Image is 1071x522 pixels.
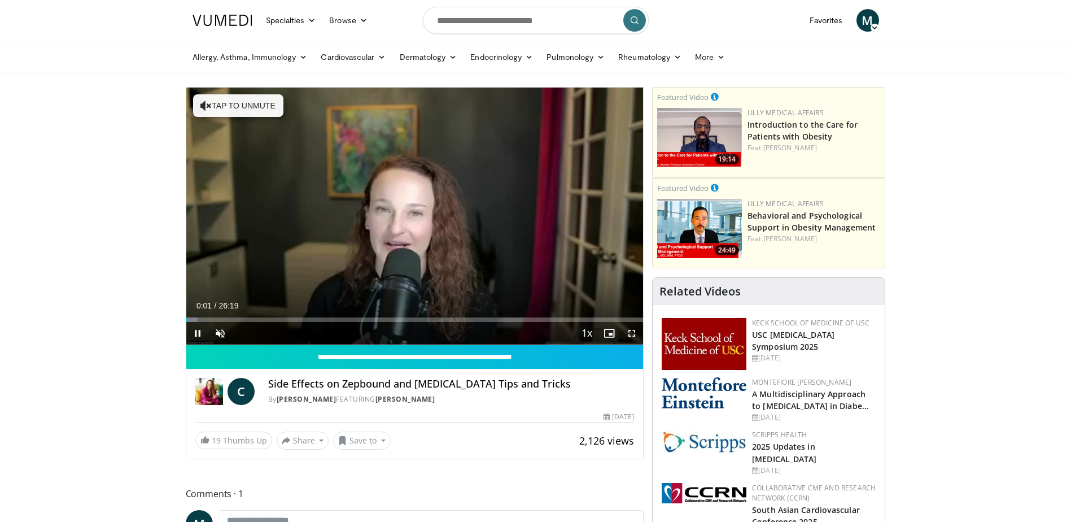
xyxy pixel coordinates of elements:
[752,377,851,387] a: Montefiore [PERSON_NAME]
[333,432,391,450] button: Save to
[752,430,807,440] a: Scripps Health
[464,46,540,68] a: Endocrinology
[598,322,620,345] button: Enable picture-in-picture mode
[215,301,217,310] span: /
[259,9,323,32] a: Specialties
[662,430,746,453] img: c9f2b0b7-b02a-4276-a72a-b0cbb4230bc1.jpg.150x105_q85_autocrop_double_scale_upscale_version-0.2.jpg
[193,94,283,117] button: Tap to unmute
[195,378,223,405] img: Dr. Carolynn Francavilla
[186,46,314,68] a: Allergy, Asthma, Immunology
[662,483,746,503] img: a04ee3ba-8487-4636-b0fb-5e8d268f3737.png.150x105_q85_autocrop_double_scale_upscale_version-0.2.png
[195,432,272,449] a: 19 Thumbs Up
[314,46,392,68] a: Cardiovascular
[196,301,212,310] span: 0:01
[604,412,634,422] div: [DATE]
[186,317,644,322] div: Progress Bar
[322,9,374,32] a: Browse
[277,432,329,450] button: Share
[803,9,850,32] a: Favorites
[423,7,649,34] input: Search topics, interventions
[657,108,742,167] a: 19:14
[657,183,709,193] small: Featured Video
[752,441,816,464] a: 2025 Updates in [MEDICAL_DATA]
[747,108,824,118] a: Lilly Medical Affairs
[375,394,435,404] a: [PERSON_NAME]
[218,301,238,310] span: 26:19
[747,143,880,153] div: Feat.
[752,412,876,423] div: [DATE]
[393,46,464,68] a: Dermatology
[186,322,209,345] button: Pause
[715,245,739,255] span: 24:49
[715,154,739,164] span: 19:14
[688,46,732,68] a: More
[209,322,231,345] button: Unmute
[212,435,221,446] span: 19
[268,394,634,404] div: By FEATURING
[277,394,336,404] a: [PERSON_NAME]
[611,46,688,68] a: Rheumatology
[747,119,858,142] a: Introduction to the Care for Patients with Obesity
[763,143,817,153] a: [PERSON_NAME]
[747,210,876,233] a: Behavioral and Psychological Support in Obesity Management
[747,199,824,208] a: Lilly Medical Affairs
[620,322,643,345] button: Fullscreen
[662,318,746,370] img: 7b941f1f-d101-407a-8bfa-07bd47db01ba.png.150x105_q85_autocrop_double_scale_upscale_version-0.2.jpg
[657,199,742,258] a: 24:49
[752,353,876,363] div: [DATE]
[752,318,869,328] a: Keck School of Medicine of USC
[579,434,634,447] span: 2,126 views
[657,199,742,258] img: ba3304f6-7838-4e41-9c0f-2e31ebde6754.png.150x105_q85_crop-smart_upscale.png
[662,377,746,408] img: b0142b4c-93a1-4b58-8f91-5265c282693c.png.150x105_q85_autocrop_double_scale_upscale_version-0.2.png
[763,234,817,243] a: [PERSON_NAME]
[575,322,598,345] button: Playback Rate
[752,483,876,503] a: Collaborative CME and Research Network (CCRN)
[747,234,880,244] div: Feat.
[657,108,742,167] img: acc2e291-ced4-4dd5-b17b-d06994da28f3.png.150x105_q85_crop-smart_upscale.png
[540,46,611,68] a: Pulmonology
[856,9,879,32] a: M
[752,389,869,411] a: A Multidisciplinary Approach to [MEDICAL_DATA] in Diabe…
[659,285,741,298] h4: Related Videos
[186,88,644,345] video-js: Video Player
[752,329,834,352] a: USC [MEDICAL_DATA] Symposium 2025
[186,486,644,501] span: Comments 1
[193,15,252,26] img: VuMedi Logo
[752,466,876,476] div: [DATE]
[228,378,255,405] a: C
[657,92,709,102] small: Featured Video
[268,378,634,390] h4: Side Effects on Zepbound and [MEDICAL_DATA] Tips and Tricks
